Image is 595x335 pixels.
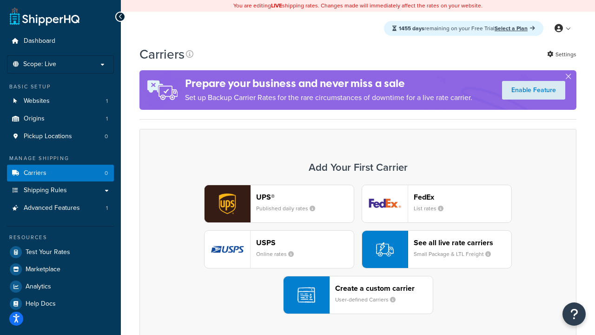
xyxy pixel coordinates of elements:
a: Analytics [7,278,114,295]
div: remaining on your Free Trial [384,21,543,36]
span: 1 [106,97,108,105]
button: fedEx logoFedExList rates [362,185,512,223]
img: ups logo [205,185,250,222]
span: Scope: Live [23,60,56,68]
a: Advanced Features 1 [7,200,114,217]
small: Published daily rates [256,204,323,213]
li: Advanced Features [7,200,114,217]
button: ups logoUPS®Published daily rates [204,185,354,223]
small: Small Package & LTL Freight [414,250,498,258]
small: Online rates [256,250,301,258]
h4: Prepare your business and never miss a sale [185,76,472,91]
img: fedEx logo [362,185,408,222]
img: ad-rules-rateshop-fe6ec290ccb7230408bd80ed9643f0289d75e0ffd9eb532fc0e269fcd187b520.png [139,70,185,110]
span: Test Your Rates [26,248,70,256]
div: Resources [7,234,114,241]
a: Help Docs [7,295,114,312]
span: Marketplace [26,266,60,274]
a: Carriers 0 [7,165,114,182]
a: Enable Feature [502,81,565,100]
button: Open Resource Center [562,302,586,326]
img: icon-carrier-liverate-becf4550.svg [376,241,394,258]
strong: 1455 days [399,24,424,33]
li: Carriers [7,165,114,182]
span: 0 [105,169,108,177]
small: User-defined Carriers [335,295,403,304]
button: See all live rate carriersSmall Package & LTL Freight [362,230,512,268]
span: Websites [24,97,50,105]
span: Origins [24,115,45,123]
header: See all live rate carriers [414,238,511,247]
img: usps logo [205,231,250,268]
a: Dashboard [7,33,114,50]
img: icon-carrier-custom-c93b8a24.svg [297,286,315,304]
span: 0 [105,133,108,141]
h1: Carriers [139,45,185,63]
a: Pickup Locations 0 [7,128,114,145]
h3: Add Your First Carrier [149,162,567,173]
span: 1 [106,115,108,123]
button: usps logoUSPSOnline rates [204,230,354,268]
span: Carriers [24,169,46,177]
div: Basic Setup [7,83,114,91]
button: Create a custom carrierUser-defined Carriers [283,276,433,314]
a: Test Your Rates [7,244,114,261]
span: 1 [106,204,108,212]
header: FedEx [414,193,511,201]
header: Create a custom carrier [335,284,433,293]
a: Select a Plan [495,24,535,33]
li: Origins [7,110,114,127]
span: Help Docs [26,300,56,308]
a: Settings [547,48,576,61]
header: UPS® [256,193,354,201]
span: Advanced Features [24,204,80,212]
a: Websites 1 [7,93,114,110]
span: Shipping Rules [24,187,67,194]
a: Origins 1 [7,110,114,127]
small: List rates [414,204,451,213]
p: Set up Backup Carrier Rates for the rare circumstances of downtime for a live rate carrier. [185,91,472,104]
span: Dashboard [24,37,55,45]
div: Manage Shipping [7,154,114,162]
b: LIVE [271,1,282,10]
span: Analytics [26,283,51,291]
li: Websites [7,93,114,110]
span: Pickup Locations [24,133,72,141]
li: Pickup Locations [7,128,114,145]
a: ShipperHQ Home [10,7,79,26]
header: USPS [256,238,354,247]
a: Marketplace [7,261,114,278]
a: Shipping Rules [7,182,114,199]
